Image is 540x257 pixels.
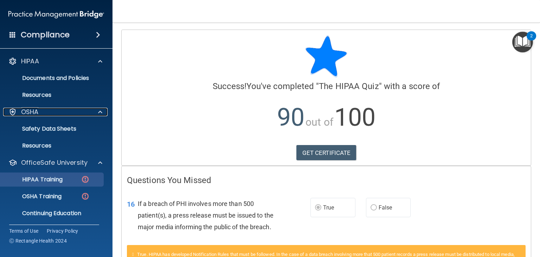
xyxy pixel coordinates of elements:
a: HIPAA [8,57,102,65]
a: Privacy Policy [47,227,78,234]
div: 2 [530,36,533,45]
p: Resources [5,92,101,99]
input: False [371,205,377,211]
span: Success! [213,81,247,91]
p: Safety Data Sheets [5,125,101,132]
p: Documents and Policies [5,75,101,82]
p: OSHA [21,108,39,116]
span: 100 [334,103,375,132]
iframe: Drift Widget Chat Controller [505,212,532,239]
span: 90 [277,103,304,132]
h4: Compliance [21,30,70,40]
p: Continuing Education [5,210,101,217]
h4: Questions You Missed [127,176,526,185]
span: If a breach of PHI involves more than 500 patient(s), a press release must be issued to the major... [138,200,274,231]
a: OfficeSafe University [8,158,102,167]
span: out of [306,116,333,128]
p: HIPAA Training [5,176,63,183]
span: 16 [127,200,135,208]
span: The HIPAA Quiz [319,81,379,91]
span: Ⓒ Rectangle Health 2024 [9,237,67,244]
span: False [379,204,392,211]
p: OfficeSafe University [21,158,88,167]
p: HIPAA [21,57,39,65]
button: Open Resource Center, 2 new notifications [512,32,533,52]
img: PMB logo [8,7,104,21]
img: danger-circle.6113f641.png [81,192,90,201]
input: True [315,205,321,211]
img: blue-star-rounded.9d042014.png [305,35,347,77]
a: GET CERTIFICATE [296,145,356,161]
img: danger-circle.6113f641.png [81,175,90,184]
a: Terms of Use [9,227,38,234]
h4: You've completed " " with a score of [127,82,526,91]
span: True [323,204,334,211]
a: OSHA [8,108,102,116]
p: OSHA Training [5,193,62,200]
p: Resources [5,142,101,149]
